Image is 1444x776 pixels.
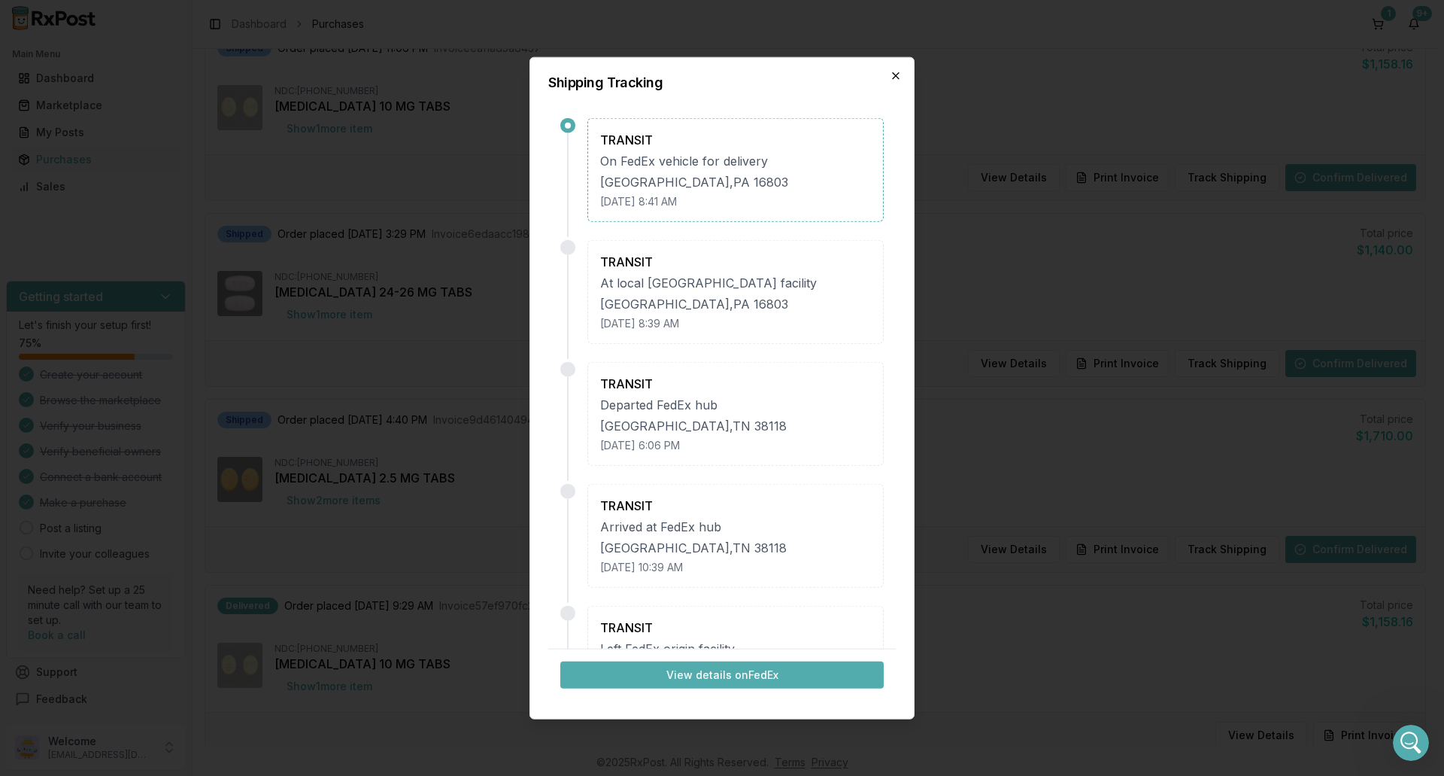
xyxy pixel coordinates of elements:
[24,181,59,196] div: [DATE]
[600,538,871,556] div: [GEOGRAPHIC_DATA] , TN 38118
[264,6,291,33] div: Close
[548,75,896,89] h2: Shipping Tracking
[12,172,71,205] div: [DATE]
[600,618,871,636] div: TRANSIT
[600,416,871,434] div: [GEOGRAPHIC_DATA] , TN 38118
[600,437,871,452] div: [DATE] 6:06 PM
[24,62,235,106] div: Alot of the pharmacies i ask are closed for the [DEMOGRAPHIC_DATA] Holiday. No luck on the reques...
[136,127,289,160] div: how long does that last?
[600,172,871,190] div: [GEOGRAPHIC_DATA] , PA 16803
[600,496,871,514] div: TRANSIT
[73,19,146,34] p: Active 12h ago
[600,639,871,657] div: Left FedEx origin facility
[12,345,289,390] div: JEFFREY says…
[600,517,871,535] div: Arrived at FedEx hub
[12,217,289,237] div: [DATE]
[12,449,289,470] div: [DATE]
[93,354,277,369] div: Also now looking for Quilipta 60mg
[12,127,289,172] div: JEFFREY says…
[258,487,282,511] button: Send a message…
[600,395,871,413] div: Departed FedEx hub
[600,273,871,291] div: At local [GEOGRAPHIC_DATA] facility
[560,662,884,689] button: View details onFedEx
[600,294,871,312] div: [GEOGRAPHIC_DATA] , PA 16803
[12,390,289,449] div: Manuel says…
[1393,725,1429,761] iframe: Intercom live chat
[47,493,59,505] button: Gif picker
[235,6,264,35] button: Home
[12,172,289,217] div: Manuel says…
[12,53,289,127] div: Manuel says…
[600,315,871,330] div: [DATE] 8:39 AM
[80,345,289,378] div: Also now looking for Quilipta 60mg
[54,237,289,344] div: ok, we are ok to wait and will let you know i we have to get something somewhere else. just to re...
[13,461,288,487] textarea: Message…
[12,53,247,115] div: Alot of the pharmacies i ask are closed for the [DEMOGRAPHIC_DATA] Holiday. No luck on the reques...
[10,6,38,35] button: go back
[73,8,171,19] h1: [PERSON_NAME]
[23,493,35,505] button: Emoji picker
[600,193,871,208] div: [DATE] 8:41 AM
[24,399,235,428] div: Still waiting on a couple people to get back to me on your list
[600,374,871,392] div: TRANSIT
[600,151,871,169] div: On FedEx vehicle for delivery
[12,390,247,437] div: Still waiting on a couple people to get back to me on your list
[148,136,277,151] div: how long does that last?
[600,130,871,148] div: TRANSIT
[600,559,871,574] div: [DATE] 10:39 AM
[71,493,83,505] button: Upload attachment
[43,8,67,32] img: Profile image for Manuel
[66,246,277,335] div: ok, we are ok to wait and will let you know i we have to get something somewhere else. just to re...
[600,252,871,270] div: TRANSIT
[12,237,289,345] div: JEFFREY says…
